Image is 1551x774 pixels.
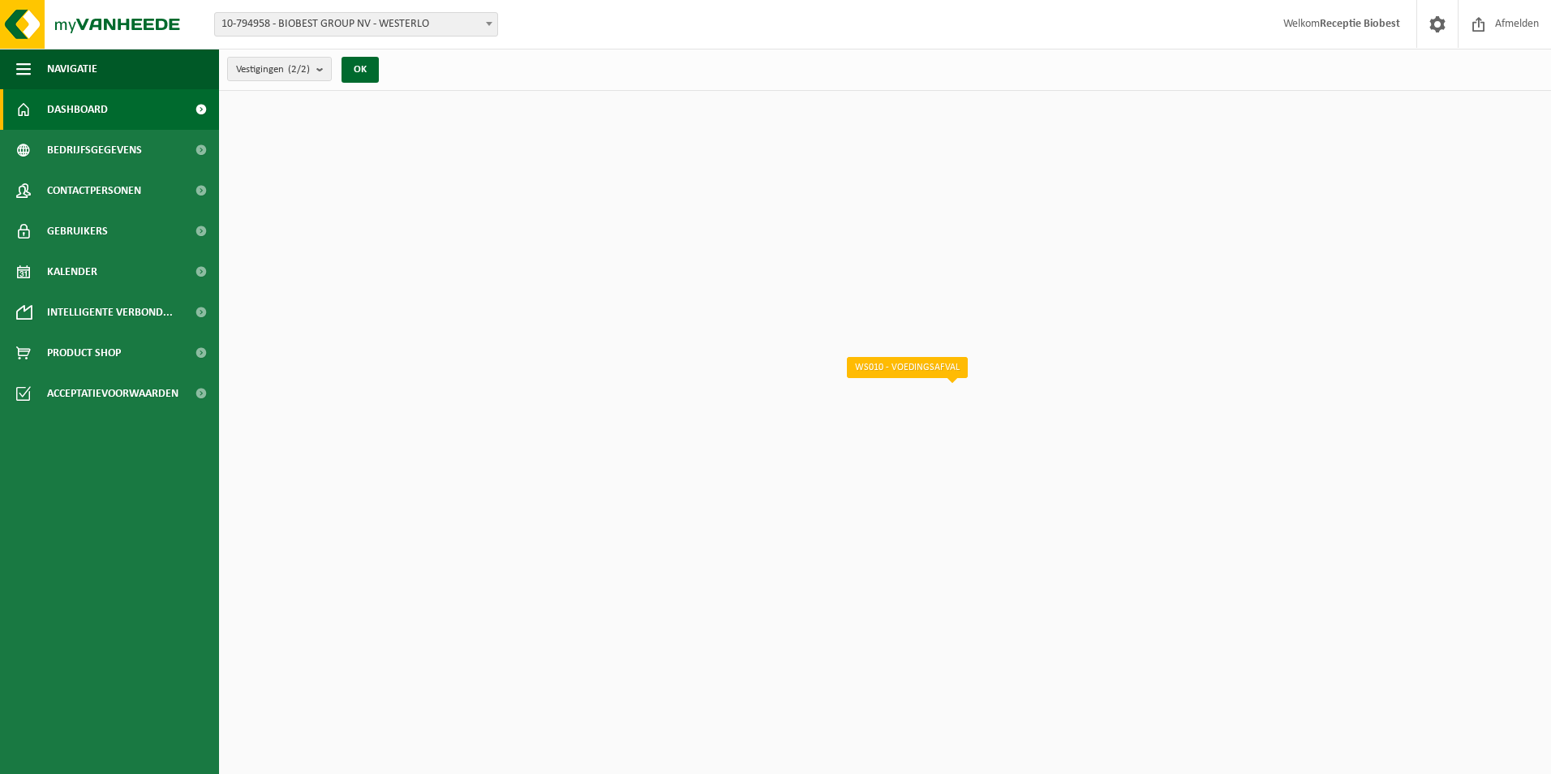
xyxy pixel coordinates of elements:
button: OK [342,57,379,83]
span: 10-794958 - BIOBEST GROUP NV - WESTERLO [215,13,497,36]
span: Bedrijfsgegevens [47,130,142,170]
span: Acceptatievoorwaarden [47,373,178,414]
span: Intelligente verbond... [47,292,173,333]
count: (2/2) [288,64,310,75]
strong: Receptie Biobest [1320,18,1400,30]
span: Vestigingen [236,58,310,82]
span: Gebruikers [47,211,108,252]
span: Dashboard [47,89,108,130]
span: Navigatie [47,49,97,89]
span: Product Shop [47,333,121,373]
button: Vestigingen(2/2) [227,57,332,81]
span: 10-794958 - BIOBEST GROUP NV - WESTERLO [214,12,498,37]
span: Contactpersonen [47,170,141,211]
span: Kalender [47,252,97,292]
